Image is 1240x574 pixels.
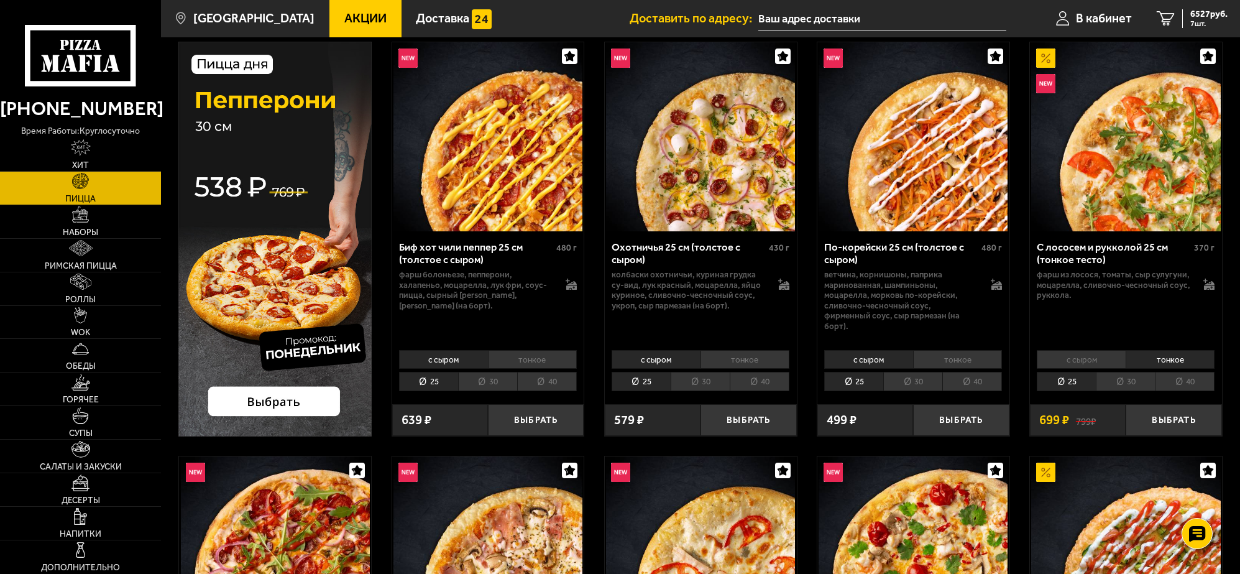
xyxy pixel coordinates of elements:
li: 25 [399,372,458,392]
a: АкционныйНовинкаС лососем и рукколой 25 см (тонкое тесто) [1030,42,1222,231]
li: 30 [883,372,942,392]
img: Охотничья 25 см (толстое с сыром) [606,42,795,231]
img: Новинка [398,49,418,68]
div: С лососем и рукколой 25 см (тонкое тесто) [1037,241,1191,266]
button: Выбрать [700,404,796,436]
span: 7 шт. [1190,20,1228,27]
img: Акционный [1036,49,1055,68]
span: 579 ₽ [614,414,644,427]
li: 25 [612,372,671,392]
img: Новинка [611,463,630,482]
span: Акции [344,12,387,25]
span: 370 г [1194,243,1215,253]
div: Биф хот чили пеппер 25 см (толстое с сыром) [399,241,553,266]
li: 40 [517,372,577,392]
img: По-корейски 25 см (толстое с сыром) [819,42,1008,231]
span: Салаты и закуски [40,463,122,471]
span: Доставка [416,12,469,25]
li: 40 [1155,372,1215,392]
img: 15daf4d41897b9f0e9f617042186c801.svg [472,9,491,29]
a: НовинкаБиф хот чили пеппер 25 см (толстое с сыром) [392,42,584,231]
span: Десерты [62,496,100,505]
p: фарш болоньезе, пепперони, халапеньо, моцарелла, лук фри, соус-пицца, сырный [PERSON_NAME], [PERS... [399,269,553,311]
span: Горячее [63,396,99,404]
li: тонкое [1126,350,1215,368]
span: 639 ₽ [402,414,431,427]
img: Новинка [611,49,630,68]
span: 6527 руб. [1190,9,1228,19]
span: Дополнительно [41,563,120,572]
span: 499 ₽ [827,414,857,427]
a: НовинкаПо-корейски 25 см (толстое с сыром) [817,42,1009,231]
span: 430 г [769,243,789,253]
button: Выбрать [488,404,584,436]
li: с сыром [612,350,700,368]
img: Биф хот чили пеппер 25 см (толстое с сыром) [393,42,582,231]
span: Хит [72,161,89,170]
span: В кабинет [1076,12,1132,25]
s: 799 ₽ [1076,414,1096,427]
li: 30 [458,372,517,392]
span: WOK [71,328,90,337]
img: Новинка [824,463,843,482]
span: Наборы [63,228,98,237]
img: С лососем и рукколой 25 см (тонкое тесто) [1031,42,1220,231]
span: Напитки [60,530,101,539]
span: Пицца [65,195,96,203]
span: 699 ₽ [1039,414,1069,427]
img: Новинка [824,49,843,68]
li: 25 [1037,372,1096,392]
li: тонкое [700,350,790,368]
img: Новинка [186,463,205,482]
input: Ваш адрес доставки [758,7,1006,30]
a: НовинкаОхотничья 25 см (толстое с сыром) [605,42,797,231]
div: Охотничья 25 см (толстое с сыром) [612,241,766,266]
img: Новинка [398,463,418,482]
li: тонкое [913,350,1003,368]
p: ветчина, корнишоны, паприка маринованная, шампиньоны, моцарелла, морковь по-корейски, сливочно-че... [824,269,978,331]
button: Выбрать [1126,404,1221,436]
span: Обеды [66,362,96,371]
li: с сыром [399,350,488,368]
img: Акционный [1036,463,1055,482]
span: Римская пицца [45,262,117,271]
li: 30 [671,372,730,392]
li: 40 [942,372,1002,392]
p: фарш из лосося, томаты, сыр сулугуни, моцарелла, сливочно-чесночный соус, руккола. [1037,269,1190,300]
span: 480 г [981,243,1002,253]
img: Новинка [1036,74,1055,93]
span: Доставить по адресу: [630,12,758,25]
span: Роллы [65,295,96,304]
span: Супы [69,429,93,438]
li: 30 [1096,372,1155,392]
button: Выбрать [913,404,1009,436]
li: с сыром [1037,350,1126,368]
li: тонкое [488,350,577,368]
p: колбаски охотничьи, куриная грудка су-вид, лук красный, моцарелла, яйцо куриное, сливочно-чесночн... [612,269,765,311]
li: с сыром [824,350,913,368]
li: 25 [824,372,883,392]
div: По-корейски 25 см (толстое с сыром) [824,241,978,266]
li: 40 [730,372,789,392]
span: [GEOGRAPHIC_DATA] [193,12,315,25]
span: 480 г [556,243,577,253]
